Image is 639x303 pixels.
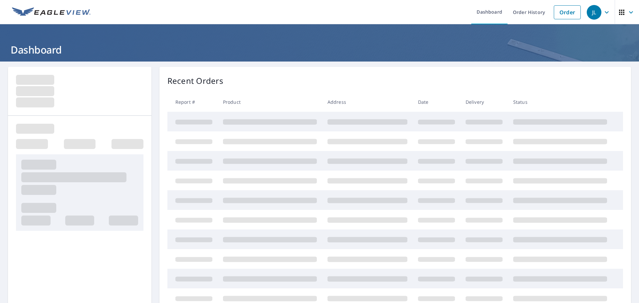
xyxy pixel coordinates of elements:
[508,92,612,112] th: Status
[167,92,218,112] th: Report #
[554,5,581,19] a: Order
[8,43,631,57] h1: Dashboard
[322,92,413,112] th: Address
[413,92,460,112] th: Date
[167,75,223,87] p: Recent Orders
[218,92,322,112] th: Product
[12,7,91,17] img: EV Logo
[587,5,601,20] div: JL
[460,92,508,112] th: Delivery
